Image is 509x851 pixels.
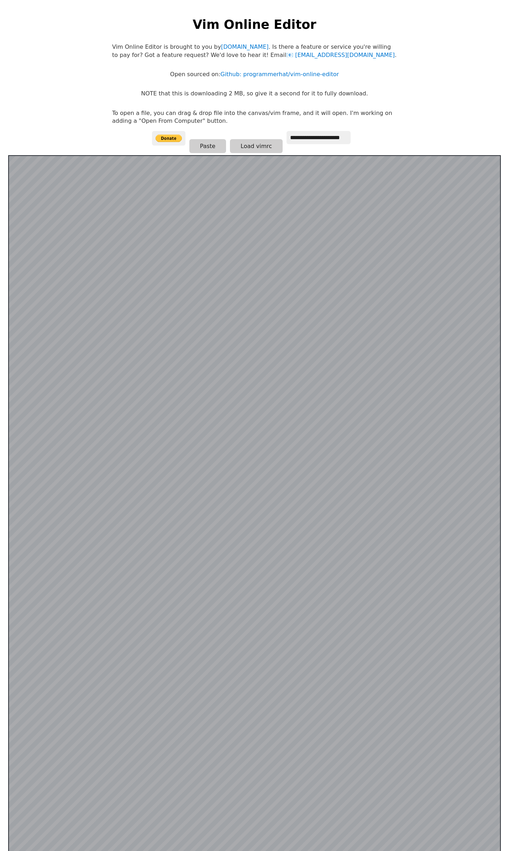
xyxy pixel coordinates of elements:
[221,43,269,50] a: [DOMAIN_NAME]
[170,70,339,78] p: Open sourced on:
[112,43,397,59] p: Vim Online Editor is brought to you by . Is there a feature or service you're willing to pay for?...
[112,109,397,125] p: To open a file, you can drag & drop file into the canvas/vim frame, and it will open. I'm working...
[141,90,368,98] p: NOTE that this is downloading 2 MB, so give it a second for it to fully download.
[189,139,226,153] button: Paste
[220,71,339,78] a: Github: programmerhat/vim-online-editor
[230,139,283,153] button: Load vimrc
[286,52,395,58] a: [EMAIL_ADDRESS][DOMAIN_NAME]
[193,16,316,33] h1: Vim Online Editor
